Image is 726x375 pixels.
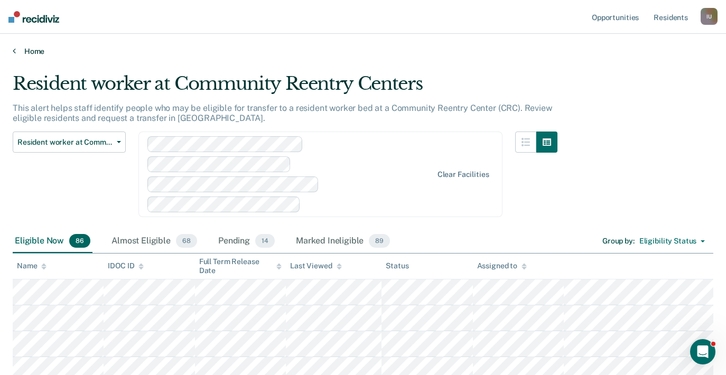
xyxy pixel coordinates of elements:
span: 86 [69,234,90,248]
a: Home [13,46,713,56]
div: Resident worker at Community Reentry Centers [13,73,557,103]
div: Pending14 [216,230,277,253]
span: 14 [255,234,275,248]
div: Assigned to [477,261,527,270]
div: Almost Eligible68 [109,230,199,253]
iframe: Intercom live chat [690,339,715,364]
div: Marked Ineligible89 [294,230,392,253]
div: Full Term Release Date [199,257,282,275]
div: Status [386,261,408,270]
div: Eligibility Status [639,237,696,246]
div: Group by : [602,237,635,246]
div: Eligible Now86 [13,230,92,253]
div: Clear facilities [438,170,489,179]
button: Eligibility Status [635,233,710,250]
div: Name [17,261,46,270]
span: Resident worker at Community Reentry Centers [17,138,113,147]
button: Resident worker at Community Reentry Centers [13,132,126,153]
span: 89 [369,234,390,248]
div: IDOC ID [108,261,144,270]
img: Recidiviz [8,11,59,23]
div: Last Viewed [290,261,341,270]
span: 68 [176,234,197,248]
div: I U [701,8,718,25]
p: This alert helps staff identify people who may be eligible for transfer to a resident worker bed ... [13,103,552,123]
button: IU [701,8,718,25]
